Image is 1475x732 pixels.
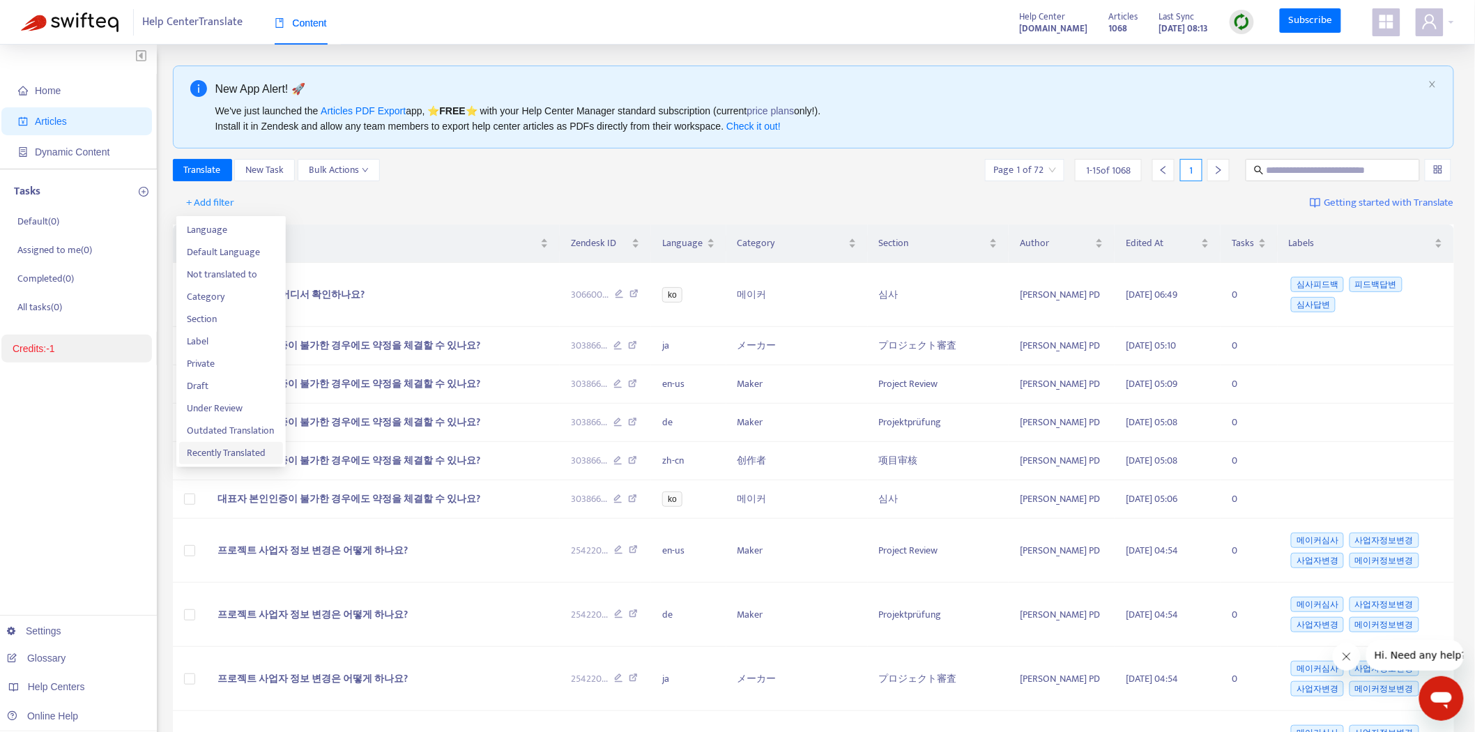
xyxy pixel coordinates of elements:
strong: [DATE] 08:13 [1159,21,1209,36]
button: Bulk Actionsdown [298,159,380,181]
span: 303866 ... [571,376,607,392]
td: Maker [726,519,868,583]
span: ko [662,491,682,507]
span: 피드백답변 [1350,277,1403,292]
th: Section [868,224,1009,263]
span: search [1254,165,1264,175]
span: Outdated Translation [188,423,275,439]
img: sync.dc5367851b00ba804db3.png [1233,13,1251,31]
strong: [DOMAIN_NAME] [1020,21,1088,36]
span: 메이커심사 [1291,661,1344,676]
td: Maker [726,404,868,442]
td: 0 [1221,583,1277,647]
div: We've just launched the app, ⭐ ⭐️ with your Help Center Manager standard subscription (current on... [215,103,1423,134]
button: Translate [173,159,232,181]
span: Under Review [188,401,275,416]
span: 대표자 본인인증이 불가한 경우에도 약정을 체결할 수 있나요? [217,376,480,392]
span: Section [188,312,275,327]
td: 심사 [868,480,1009,519]
span: 대표자 본인인증이 불가한 경우에도 약정을 체결할 수 있나요? [217,491,480,507]
span: home [18,86,28,96]
span: 303866 ... [571,338,607,353]
span: Title [217,236,537,251]
iframe: Close message [1333,643,1361,671]
th: Author [1009,224,1115,263]
span: Hi. Need any help? [8,10,100,21]
button: + Add filter [176,192,245,214]
span: 303866 ... [571,491,607,507]
span: Category [188,289,275,305]
a: Glossary [7,653,66,664]
td: [PERSON_NAME] PD [1009,327,1115,365]
span: close [1428,80,1437,89]
td: [PERSON_NAME] PD [1009,519,1115,583]
a: Subscribe [1280,8,1341,33]
span: 254220 ... [571,607,608,623]
td: メーカー [726,327,868,365]
span: [DATE] 04:54 [1126,607,1178,623]
td: プロジェクト審査 [868,647,1009,711]
span: Getting started with Translate [1324,195,1454,211]
span: 심사 피드백은 어디서 확인하나요? [217,287,365,303]
td: Maker [726,583,868,647]
span: Label [188,334,275,349]
span: 254220 ... [571,671,608,687]
a: Check it out! [726,121,781,132]
strong: 1068 [1109,21,1128,36]
span: 심사피드백 [1291,277,1344,292]
span: Last Sync [1159,9,1195,24]
span: 사업자정보변경 [1350,597,1419,612]
span: info-circle [190,80,207,97]
td: プロジェクト審査 [868,327,1009,365]
span: 심사답변 [1291,297,1336,312]
span: Default Language [188,245,275,260]
th: Language [651,224,726,263]
td: Project Review [868,519,1009,583]
td: 0 [1221,263,1277,327]
td: en-us [651,365,726,404]
td: Projektprüfung [868,583,1009,647]
td: [PERSON_NAME] PD [1009,404,1115,442]
td: 0 [1221,404,1277,442]
div: 1 [1180,159,1202,181]
span: [DATE] 04:54 [1126,671,1178,687]
span: 프로젝트 사업자 정보 변경은 어떻게 하나요? [217,671,408,687]
span: account-book [18,116,28,126]
td: 0 [1221,365,1277,404]
span: book [275,18,284,28]
span: Articles [1109,9,1138,24]
span: Language [662,236,703,251]
span: 대표자 본인인증이 불가한 경우에도 약정을 체결할 수 있나요? [217,414,480,430]
span: Category [737,236,846,251]
td: de [651,404,726,442]
p: Default ( 0 ) [17,214,59,229]
span: 메이커정보변경 [1350,681,1419,696]
span: Private [188,356,275,372]
td: [PERSON_NAME] PD [1009,442,1115,480]
th: Category [726,224,868,263]
span: Bulk Actions [309,162,369,178]
button: New Task [234,159,295,181]
span: 사업자변경 [1291,617,1344,632]
span: appstore [1378,13,1395,30]
th: Tasks [1221,224,1277,263]
span: 사업자정보변경 [1350,533,1419,548]
span: [DATE] 06:49 [1126,287,1177,303]
span: [DATE] 05:06 [1126,491,1177,507]
td: 创作者 [726,442,868,480]
span: 대표자 본인인증이 불가한 경우에도 약정을 체결할 수 있나요? [217,452,480,468]
span: Articles [35,116,67,127]
span: Dynamic Content [35,146,109,158]
span: New Task [245,162,284,178]
a: Credits:-1 [13,343,55,354]
a: [DOMAIN_NAME] [1020,20,1088,36]
th: Title [206,224,560,263]
th: Labels [1278,224,1455,263]
span: 254220 ... [571,543,608,558]
span: 메이커정보변경 [1350,617,1419,632]
span: Translate [184,162,221,178]
td: [PERSON_NAME] PD [1009,263,1115,327]
td: メーカー [726,647,868,711]
span: + Add filter [187,195,235,211]
span: 대표자 본인인증이 불가한 경우에도 약정을 체결할 수 있나요? [217,337,480,353]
